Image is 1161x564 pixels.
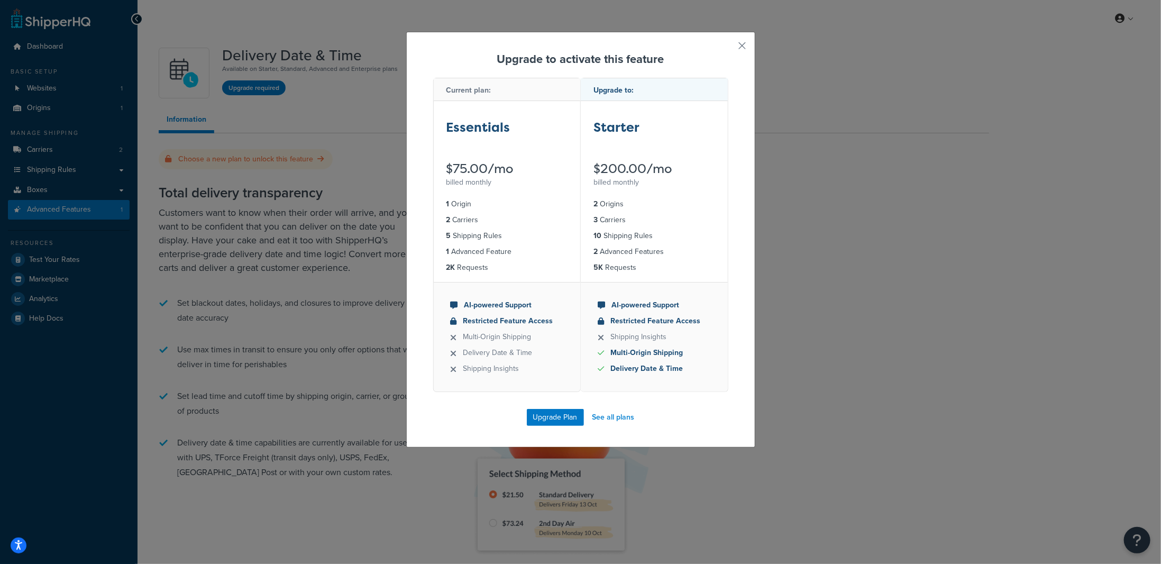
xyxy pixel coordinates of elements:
[446,246,450,257] strong: 1
[446,198,450,210] strong: 1
[593,198,715,210] li: Origins
[592,410,635,425] a: See all plans
[598,363,711,375] li: Delivery Date & Time
[451,315,564,327] li: Restricted Feature Access
[446,246,568,258] li: Advanced Feature
[446,214,568,226] li: Carriers
[446,119,510,136] strong: Essentials
[593,198,598,210] strong: 2
[527,409,584,426] button: Upgrade Plan
[598,315,711,327] li: Restricted Feature Access
[446,198,568,210] li: Origin
[598,347,711,359] li: Multi-Origin Shipping
[593,162,715,175] div: $200.00/mo
[593,230,715,242] li: Shipping Rules
[593,214,715,226] li: Carriers
[451,299,564,311] li: AI-powered Support
[451,363,564,375] li: Shipping Insights
[434,78,581,101] div: Current plan:
[446,230,451,241] strong: 5
[446,262,568,274] li: Requests
[451,331,564,343] li: Multi-Origin Shipping
[593,230,601,241] strong: 10
[593,246,715,258] li: Advanced Features
[446,162,568,175] div: $75.00/mo
[497,50,664,68] strong: Upgrade to activate this feature
[593,246,598,257] strong: 2
[598,331,711,343] li: Shipping Insights
[446,175,568,190] div: billed monthly
[593,214,598,225] strong: 3
[598,299,711,311] li: AI-powered Support
[451,347,564,359] li: Delivery Date & Time
[593,262,715,274] li: Requests
[593,175,715,190] div: billed monthly
[446,214,451,225] strong: 2
[446,262,455,273] strong: 2K
[593,262,603,273] strong: 5K
[581,78,728,101] div: Upgrade to:
[593,119,639,136] strong: Starter
[446,230,568,242] li: Shipping Rules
